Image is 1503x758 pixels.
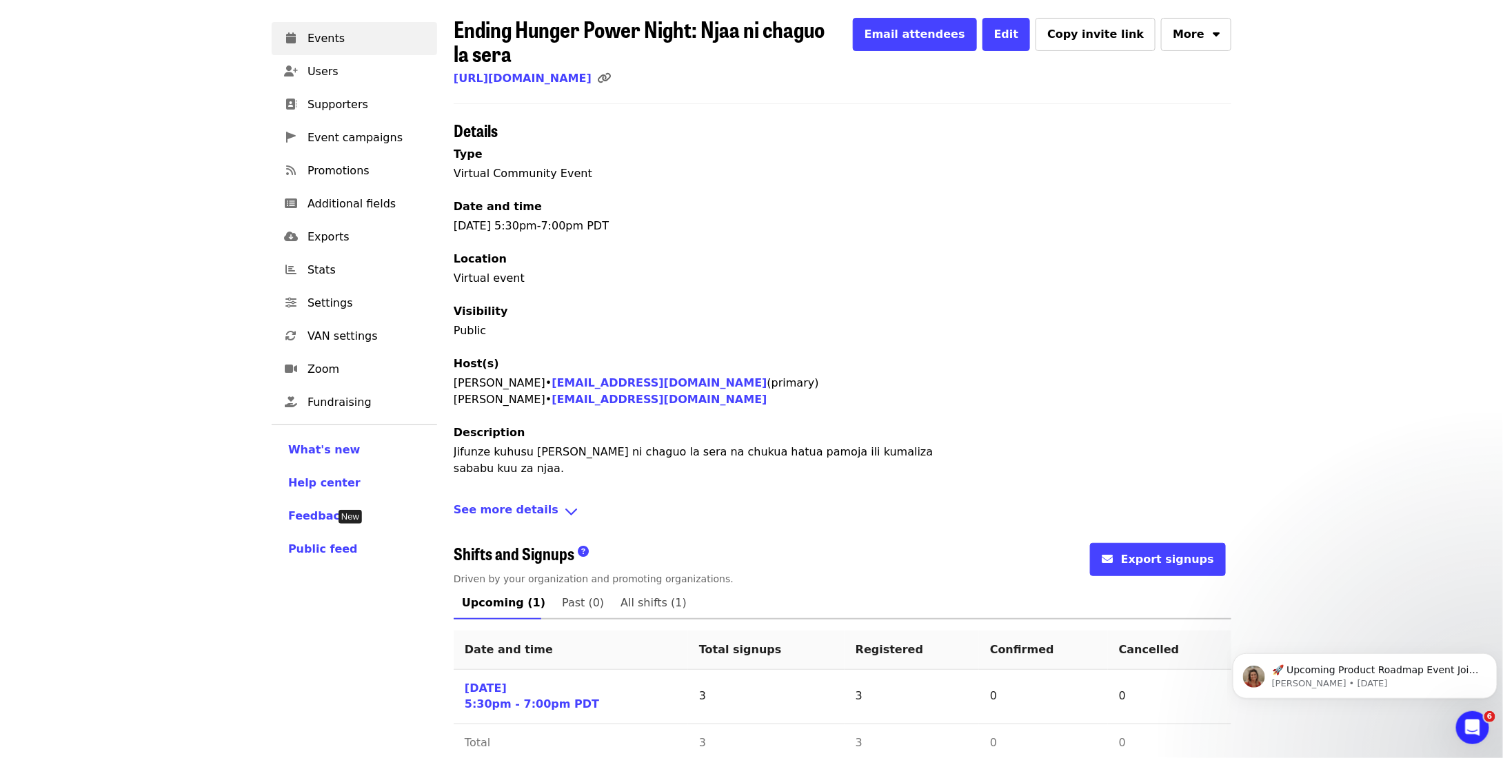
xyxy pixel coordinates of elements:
[307,96,426,113] span: Supporters
[552,393,767,406] a: [EMAIL_ADDRESS][DOMAIN_NAME]
[982,18,1031,51] button: Edit
[272,287,437,320] a: Settings
[454,376,819,406] span: [PERSON_NAME] • (primary) [PERSON_NAME] •
[288,476,361,489] span: Help center
[454,502,558,522] span: See more details
[1456,711,1489,744] iframe: Intercom live chat
[286,164,296,177] i: rss icon
[288,508,347,524] button: Feedback
[307,229,426,245] span: Exports
[307,394,426,411] span: Fundraising
[990,643,1054,656] span: Confirmed
[454,586,554,619] a: Upcoming (1)
[562,593,604,613] span: Past (0)
[462,593,545,613] span: Upcoming (1)
[272,22,437,55] a: Events
[597,72,619,85] span: Click to copy link!
[285,98,296,111] i: address-book icon
[288,443,361,456] span: What's new
[554,586,612,619] a: Past (0)
[285,329,296,342] i: sync icon
[272,254,437,287] a: Stats
[272,154,437,187] a: Promotions
[454,200,542,213] span: Date and time
[454,305,508,318] span: Visibility
[454,72,592,85] a: [URL][DOMAIN_NAME]
[699,643,782,656] span: Total signups
[454,252,507,265] span: Location
[307,63,426,80] span: Users
[307,196,426,212] span: Additional fields
[307,163,426,179] span: Promotions
[272,55,437,88] a: Users
[1108,670,1231,724] td: 0
[454,541,574,565] span: Shifts and Signups
[621,593,687,613] span: All shifts (1)
[1047,28,1144,41] span: Copy invite link
[285,296,296,309] i: sliders-h icon
[578,545,589,558] i: question-circle icon
[288,541,421,557] a: Public feed
[454,118,498,142] span: Details
[465,736,490,749] span: Total
[285,263,296,276] i: chart-bar icon
[465,681,599,713] a: [DATE]5:30pm - 7:00pm PDT
[272,320,437,353] a: VAN settings
[285,396,297,409] i: hand-holding-heart icon
[284,230,298,243] i: cloud-download icon
[284,65,298,78] i: user-plus icon
[1227,624,1503,721] iframe: Intercom notifications message
[454,322,1231,339] p: Public
[979,670,1108,724] td: 0
[465,643,553,656] span: Date and time
[1484,711,1495,722] span: 6
[688,670,845,724] td: 3
[307,30,426,47] span: Events
[454,444,936,477] p: Jifunze kuhusu [PERSON_NAME] ni chaguo la sera na chukua hatua pamoja ili kumaliza sababu kuu za ...
[454,167,592,180] span: Virtual Community Event
[285,197,297,210] i: list-alt icon
[1036,18,1156,51] button: Copy invite link
[454,147,483,161] span: Type
[564,502,578,522] i: angle-down icon
[339,510,362,524] div: Tooltip anchor
[272,187,437,221] a: Additional fields
[307,328,426,345] span: VAN settings
[853,18,977,51] button: Email attendees
[1102,553,1113,566] i: envelope icon
[865,28,965,41] span: Email attendees
[307,130,426,146] span: Event campaigns
[285,362,297,376] i: video icon
[454,502,1231,522] div: See more detailsangle-down icon
[307,361,426,378] span: Zoom
[454,488,936,504] p: Septemba 9, Jumanne 5:30pm-7pm
[272,353,437,386] a: Zoom
[272,88,437,121] a: Supporters
[272,386,437,419] a: Fundraising
[1119,643,1180,656] span: Cancelled
[1090,543,1226,576] button: envelope iconExport signups
[552,376,767,389] a: [EMAIL_ADDRESS][DOMAIN_NAME]
[272,221,437,254] a: Exports
[1213,25,1220,39] i: sort-down icon
[597,72,611,85] i: link icon
[307,262,426,278] span: Stats
[454,146,1231,491] div: [DATE] 5:30pm-7:00pm PDT
[288,475,421,491] a: Help center
[288,442,421,458] a: What's new
[845,670,979,724] td: 3
[994,28,1019,41] span: Edit
[288,542,358,555] span: Public feed
[454,270,1231,287] p: Virtual event
[454,426,525,439] span: Description
[286,32,296,45] i: calendar icon
[856,643,923,656] span: Registered
[1173,26,1204,43] span: More
[307,295,426,311] span: Settings
[454,357,499,370] span: Host(s)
